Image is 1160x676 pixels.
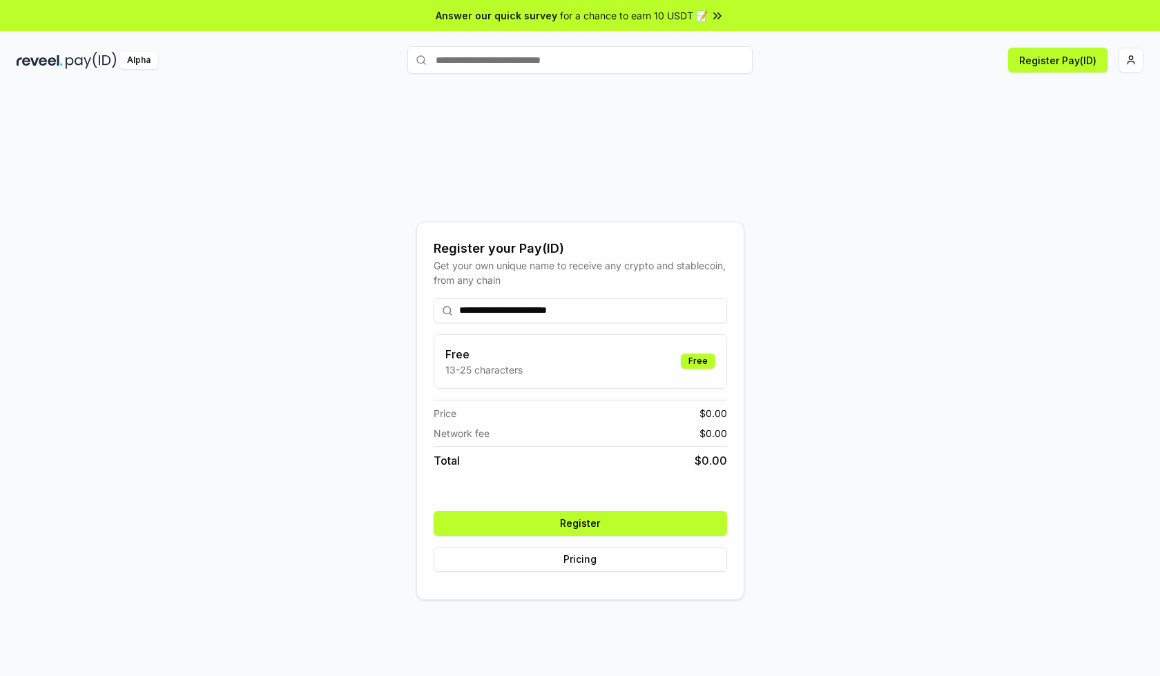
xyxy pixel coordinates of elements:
span: for a chance to earn 10 USDT 📝 [560,8,708,23]
button: Register Pay(ID) [1008,48,1108,73]
img: pay_id [66,52,117,69]
span: $ 0.00 [699,426,727,441]
span: Answer our quick survey [436,8,557,23]
img: reveel_dark [17,52,63,69]
span: $ 0.00 [695,452,727,469]
div: Get your own unique name to receive any crypto and stablecoin, from any chain [434,258,727,287]
h3: Free [445,346,523,363]
div: Register your Pay(ID) [434,239,727,258]
span: $ 0.00 [699,406,727,421]
p: 13-25 characters [445,363,523,377]
button: Pricing [434,547,727,572]
span: Total [434,452,460,469]
button: Register [434,511,727,536]
div: Alpha [119,52,158,69]
span: Network fee [434,426,490,441]
span: Price [434,406,456,421]
div: Free [681,354,715,369]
